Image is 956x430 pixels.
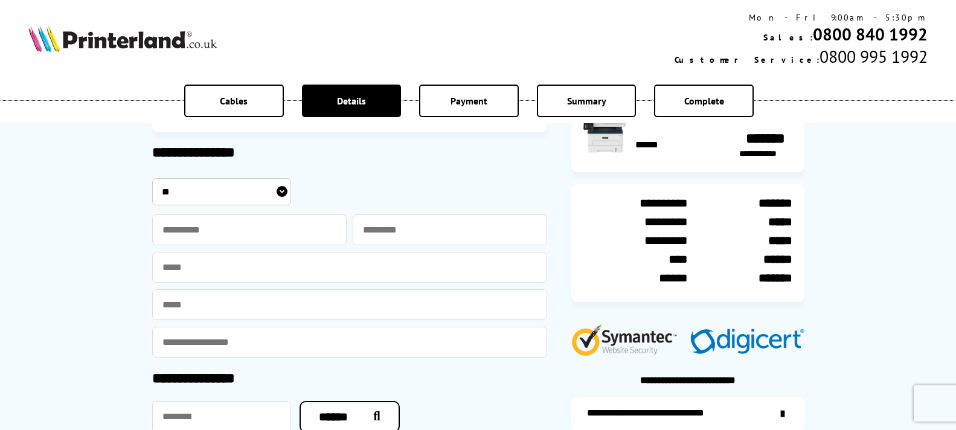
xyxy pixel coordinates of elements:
[567,95,606,107] span: Summary
[763,32,813,43] span: Sales:
[684,95,724,107] span: Complete
[220,95,248,107] span: Cables
[813,23,928,45] a: 0800 840 1992
[820,45,928,68] span: 0800 995 1992
[28,25,217,52] img: Printerland Logo
[451,95,487,107] span: Payment
[675,54,820,65] span: Customer Service:
[337,95,366,107] span: Details
[675,12,928,23] div: Mon - Fri 9:00am - 5:30pm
